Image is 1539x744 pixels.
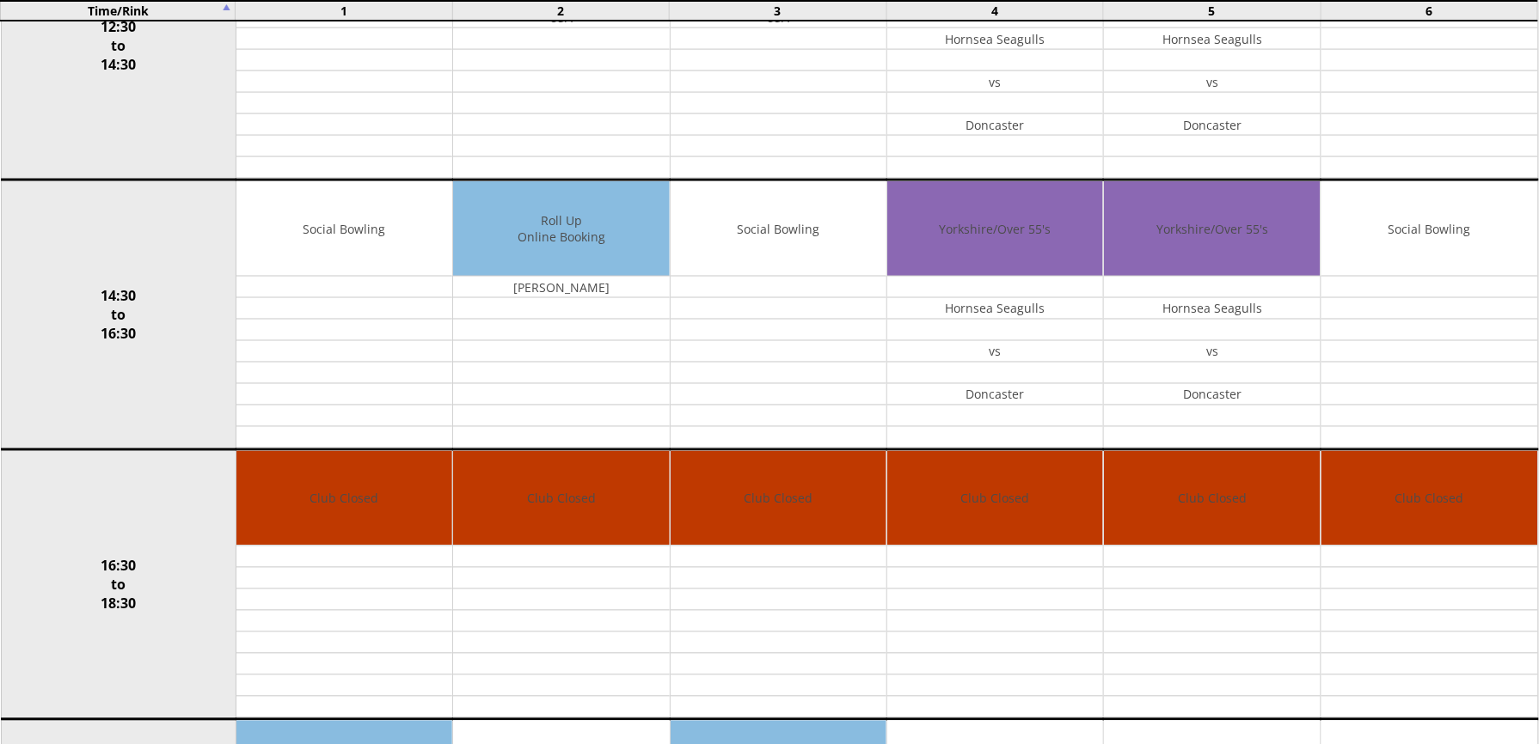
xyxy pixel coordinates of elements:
td: Time/Rink [1,1,236,21]
td: 3 [670,1,887,21]
td: 4 [886,1,1104,21]
td: Hornsea Seagulls [1104,28,1320,50]
td: Club Closed [1321,451,1538,546]
td: [PERSON_NAME] [453,277,669,298]
td: 1 [235,1,452,21]
td: Doncaster [1104,384,1320,406]
td: 6 [1321,1,1538,21]
td: vs [1104,341,1320,363]
td: 2 [452,1,670,21]
td: Doncaster [887,384,1103,406]
td: Doncaster [887,114,1103,136]
td: Club Closed [236,451,452,546]
td: 16:30 to 18:30 [1,450,236,720]
td: Social Bowling [1321,181,1538,277]
td: vs [887,71,1103,93]
td: Doncaster [1104,114,1320,136]
td: Hornsea Seagulls [1104,298,1320,320]
td: vs [887,341,1103,363]
td: Hornsea Seagulls [887,298,1103,320]
td: Club Closed [887,451,1103,546]
td: Social Bowling [236,181,452,277]
td: vs [1104,71,1320,93]
td: 5 [1104,1,1321,21]
td: Social Bowling [671,181,886,277]
td: Yorkshire/Over 55's [887,181,1103,277]
td: 14:30 to 16:30 [1,180,236,450]
td: Club Closed [1104,451,1320,546]
td: Club Closed [671,451,886,546]
td: Yorkshire/Over 55's [1104,181,1320,277]
td: Roll Up Online Booking [453,181,669,277]
td: Hornsea Seagulls [887,28,1103,50]
td: Club Closed [453,451,669,546]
